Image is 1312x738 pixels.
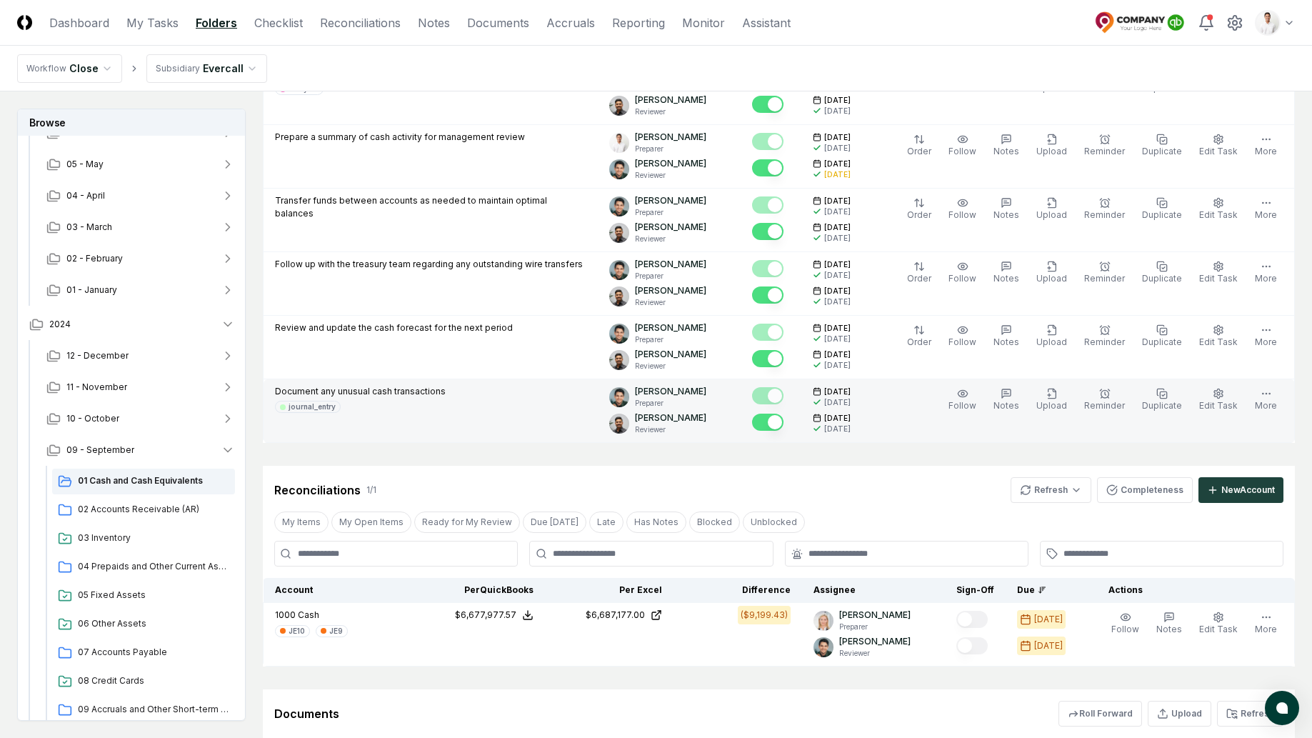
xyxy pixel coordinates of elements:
img: d09822cc-9b6d-4858-8d66-9570c114c672_298d096e-1de5-4289-afae-be4cc58aa7ae.png [609,196,629,216]
p: [PERSON_NAME] [635,94,706,106]
div: [DATE] [824,233,851,244]
button: 03 - March [35,211,246,243]
a: 02 Accounts Receivable (AR) [52,497,235,523]
p: [PERSON_NAME] [635,321,706,334]
div: $6,677,977.57 [455,609,516,622]
button: Duplicate [1139,131,1185,161]
span: 05 Fixed Assets [78,589,229,602]
button: 02 - February [35,243,246,274]
span: Notes [993,400,1019,411]
a: JE9 [316,624,348,637]
p: [PERSON_NAME] [635,194,706,207]
button: Follow [946,321,979,351]
div: [DATE] [824,206,851,217]
span: 12 - December [66,349,129,362]
span: 04 - April [66,189,105,202]
button: Reminder [1081,321,1128,351]
span: Follow [948,336,976,347]
button: More [1252,321,1280,351]
span: Reminder [1084,400,1125,411]
span: [DATE] [824,222,851,233]
button: More [1252,609,1280,639]
span: Notes [993,146,1019,156]
span: 08 Credit Cards [78,674,229,687]
img: d09822cc-9b6d-4858-8d66-9570c114c672_eec49429-a748-49a0-a6ec-c7bd01c6482e.png [609,223,629,243]
span: Upload [1036,146,1067,156]
button: Reminder [1081,385,1128,415]
button: Mark complete [752,286,783,304]
button: Mark complete [752,159,783,176]
button: Mark complete [752,414,783,431]
p: Reviewer [635,297,706,308]
span: Reminder [1084,273,1125,284]
div: $6,687,177.00 [586,609,645,622]
div: Account [275,584,406,597]
button: Notes [1153,609,1185,639]
th: Per QuickBooks [416,578,545,603]
th: Per Excel [545,578,673,603]
div: ($9,199.43) [741,609,788,622]
div: Subsidiary [156,62,200,75]
div: Actions [1097,584,1283,597]
div: JE10 [289,626,305,637]
p: Reviewer [635,234,706,244]
span: Order [907,209,931,220]
button: Upload [1033,258,1070,288]
button: Upload [1033,194,1070,224]
span: Duplicate [1142,273,1182,284]
img: d09822cc-9b6d-4858-8d66-9570c114c672_298d096e-1de5-4289-afae-be4cc58aa7ae.png [609,324,629,344]
a: Reconciliations [320,14,401,31]
div: [DATE] [824,360,851,371]
div: [DATE] [1034,613,1063,626]
button: 04 - April [35,180,246,211]
span: Notes [993,273,1019,284]
button: NewAccount [1198,477,1283,503]
span: [DATE] [824,159,851,169]
span: Edit Task [1199,146,1238,156]
button: Mark complete [752,223,783,240]
span: 09 Accruals and Other Short-term Liabilities [78,703,229,716]
div: JE9 [329,626,343,637]
p: [PERSON_NAME] [635,412,706,424]
span: Follow [948,146,976,156]
button: Upload [1033,131,1070,161]
div: [DATE] [1034,639,1063,652]
button: Mark complete [752,96,783,113]
p: [PERSON_NAME] [635,157,706,170]
a: Folders [196,14,237,31]
p: [PERSON_NAME] [635,284,706,297]
button: Mark complete [752,350,783,367]
button: Upload [1148,701,1211,727]
button: More [1252,258,1280,288]
button: 2024 [18,309,246,340]
span: Duplicate [1142,209,1182,220]
button: 09 - September [35,434,246,466]
div: [DATE] [824,143,851,154]
button: Mark complete [752,387,783,404]
p: Preparer [635,398,706,409]
span: Duplicate [1142,400,1182,411]
button: Notes [991,321,1022,351]
a: 09 Accruals and Other Short-term Liabilities [52,697,235,723]
img: d09822cc-9b6d-4858-8d66-9570c114c672_eec49429-a748-49a0-a6ec-c7bd01c6482e.png [609,96,629,116]
p: Follow up with the treasury team regarding any outstanding wire transfers [275,258,583,271]
a: $6,687,177.00 [556,609,662,622]
p: Preparer [635,271,706,281]
a: 05 Fixed Assets [52,583,235,609]
p: Reviewer [635,106,706,117]
span: 03 - March [66,221,112,234]
span: Edit Task [1199,209,1238,220]
h3: Browse [18,109,245,136]
img: d09822cc-9b6d-4858-8d66-9570c114c672_eec49429-a748-49a0-a6ec-c7bd01c6482e.png [609,286,629,306]
button: Mark complete [752,260,783,277]
span: 01 Cash and Cash Equivalents [78,474,229,487]
button: Mark complete [752,196,783,214]
img: Logo [17,15,32,30]
button: Reminder [1081,131,1128,161]
button: Order [904,194,934,224]
span: Reminder [1084,336,1125,347]
button: Notes [991,194,1022,224]
button: Roll Forward [1058,701,1142,727]
span: Upload [1036,209,1067,220]
button: Upload [1033,385,1070,415]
